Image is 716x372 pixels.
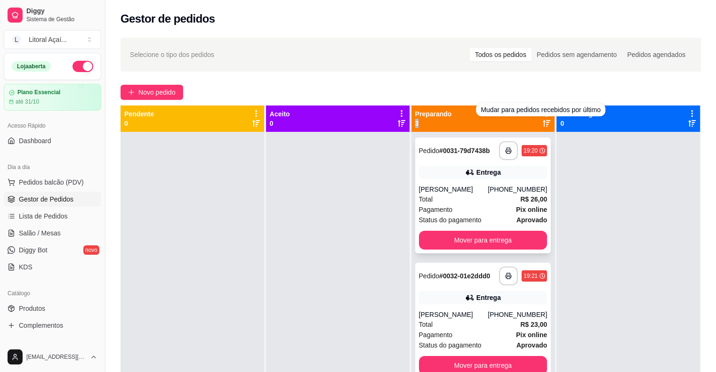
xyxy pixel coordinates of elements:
[419,215,482,225] span: Status do pagamento
[121,85,183,100] button: Novo pedido
[128,89,135,96] span: plus
[523,147,538,154] div: 19:20
[439,272,490,280] strong: # 0032-01e2ddd0
[488,310,547,319] div: [PHONE_NUMBER]
[4,192,101,207] a: Gestor de Pedidos
[520,195,547,203] strong: R$ 26,00
[622,48,691,61] div: Pedidos agendados
[17,89,60,96] article: Plano Essencial
[72,61,93,72] button: Alterar Status
[19,321,63,330] span: Complementos
[4,4,101,26] a: DiggySistema de Gestão
[12,61,51,72] div: Loja aberta
[516,206,547,213] strong: Pix online
[4,118,101,133] div: Acesso Rápido
[516,341,547,349] strong: aprovado
[26,353,86,361] span: [EMAIL_ADDRESS][DOMAIN_NAME]
[476,168,501,177] div: Entrega
[124,119,154,128] p: 0
[415,119,452,128] p: 3
[4,175,101,190] button: Pedidos balcão (PDV)
[419,310,488,319] div: [PERSON_NAME]
[523,272,538,280] div: 19:21
[415,109,452,119] p: Preparando
[419,147,440,154] span: Pedido
[4,243,101,258] a: Diggy Botnovo
[124,109,154,119] p: Pendente
[419,340,482,350] span: Status do pagamento
[516,216,547,224] strong: aprovado
[19,136,51,146] span: Dashboard
[419,319,433,330] span: Total
[419,194,433,204] span: Total
[12,35,21,44] span: L
[488,185,547,194] div: [PHONE_NUMBER]
[520,321,547,328] strong: R$ 23,00
[560,119,596,128] p: 0
[470,48,531,61] div: Todos os pedidos
[419,204,453,215] span: Pagamento
[4,318,101,333] a: Complementos
[121,11,215,26] h2: Gestor de pedidos
[19,211,68,221] span: Lista de Pedidos
[419,185,488,194] div: [PERSON_NAME]
[419,272,440,280] span: Pedido
[138,87,176,97] span: Novo pedido
[19,262,32,272] span: KDS
[4,301,101,316] a: Produtos
[19,178,84,187] span: Pedidos balcão (PDV)
[4,30,101,49] button: Select a team
[130,49,214,60] span: Selecione o tipo dos pedidos
[29,35,67,44] div: Litoral Açaí ...
[270,119,290,128] p: 0
[4,346,101,368] button: [EMAIL_ADDRESS][DOMAIN_NAME]
[476,293,501,302] div: Entrega
[4,160,101,175] div: Dia a dia
[419,231,547,250] button: Mover para entrega
[270,109,290,119] p: Aceito
[4,209,101,224] a: Lista de Pedidos
[516,331,547,339] strong: Pix online
[476,103,605,116] div: Mudar para pedidos recebidos por último
[19,194,73,204] span: Gestor de Pedidos
[19,228,61,238] span: Salão / Mesas
[4,84,101,111] a: Plano Essencialaté 31/10
[4,286,101,301] div: Catálogo
[4,259,101,275] a: KDS
[4,226,101,241] a: Salão / Mesas
[26,16,97,23] span: Sistema de Gestão
[4,133,101,148] a: Dashboard
[419,330,453,340] span: Pagamento
[16,98,39,105] article: até 31/10
[531,48,622,61] div: Pedidos sem agendamento
[19,245,48,255] span: Diggy Bot
[439,147,490,154] strong: # 0031-79d7438b
[19,304,45,313] span: Produtos
[26,7,97,16] span: Diggy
